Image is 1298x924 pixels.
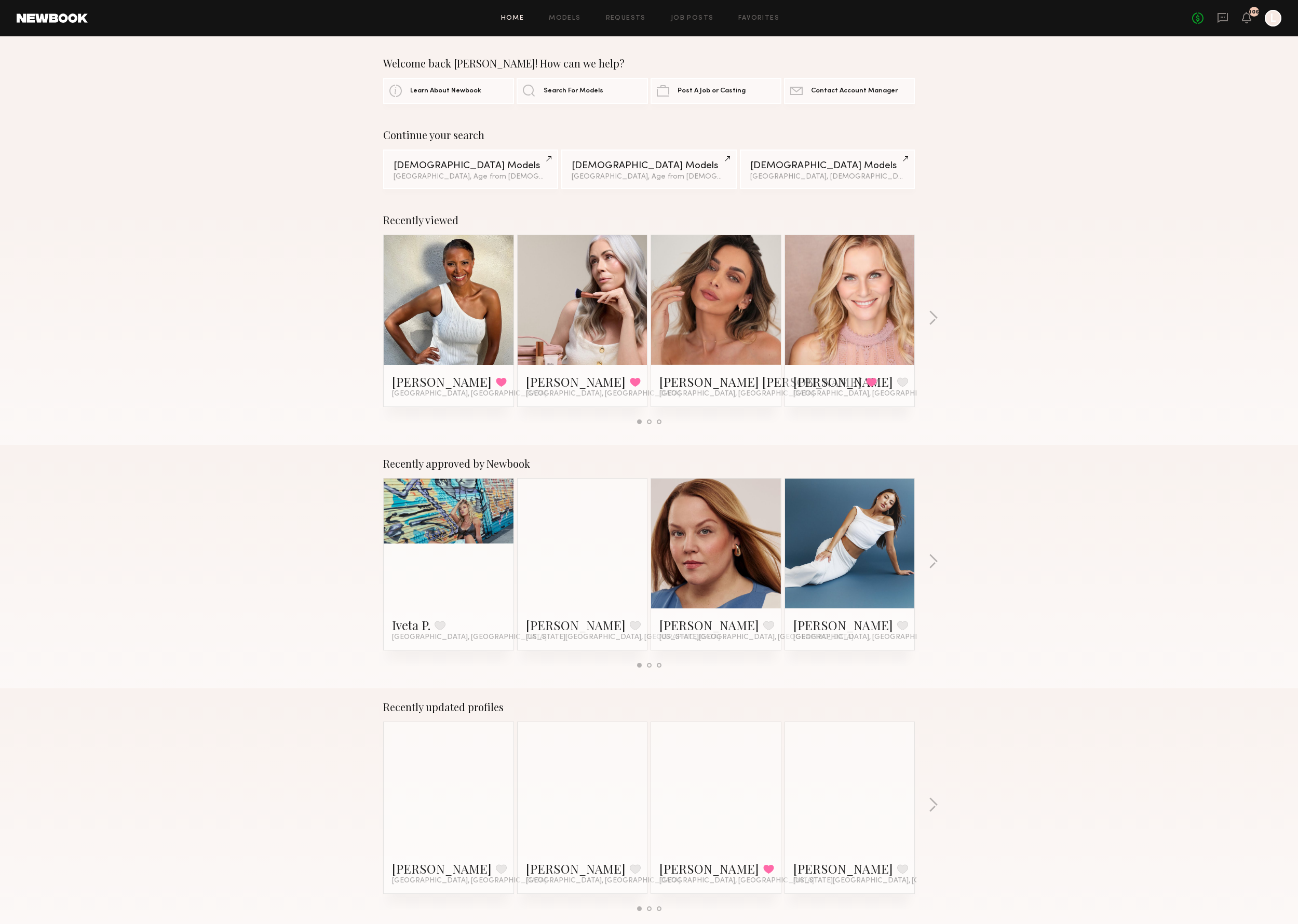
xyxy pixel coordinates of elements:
span: [GEOGRAPHIC_DATA], [GEOGRAPHIC_DATA] [392,877,547,885]
div: Recently approved by Newbook [383,457,915,470]
a: Iveta P. [392,617,430,633]
span: [US_STATE][GEOGRAPHIC_DATA], [GEOGRAPHIC_DATA] [526,633,720,642]
a: [PERSON_NAME] [793,373,893,390]
div: 106 [1249,9,1259,15]
a: Job Posts [671,15,714,22]
a: [PERSON_NAME] [659,860,759,877]
a: [PERSON_NAME] [526,373,626,390]
span: [GEOGRAPHIC_DATA], [GEOGRAPHIC_DATA] [526,877,681,885]
div: Recently viewed [383,214,915,226]
a: L [1265,10,1281,26]
a: [PERSON_NAME] [526,617,626,633]
div: Recently updated profiles [383,701,915,713]
a: Requests [606,15,646,22]
span: [US_STATE][GEOGRAPHIC_DATA], [GEOGRAPHIC_DATA] [793,877,988,885]
a: [DEMOGRAPHIC_DATA] Models[GEOGRAPHIC_DATA], Age from [DEMOGRAPHIC_DATA]. [561,150,736,189]
div: [GEOGRAPHIC_DATA], Age from [DEMOGRAPHIC_DATA]. [572,173,726,181]
a: [PERSON_NAME] [526,860,626,877]
div: Continue your search [383,129,915,141]
a: [DEMOGRAPHIC_DATA] Models[GEOGRAPHIC_DATA], [DEMOGRAPHIC_DATA] / [DEMOGRAPHIC_DATA] [740,150,915,189]
a: [PERSON_NAME] [392,373,492,390]
div: [GEOGRAPHIC_DATA], Age from [DEMOGRAPHIC_DATA]. [394,173,548,181]
div: [DEMOGRAPHIC_DATA] Models [750,161,904,171]
a: Learn About Newbook [383,78,514,104]
div: [DEMOGRAPHIC_DATA] Models [394,161,548,171]
span: [GEOGRAPHIC_DATA], [GEOGRAPHIC_DATA] [659,877,814,885]
span: Post A Job or Casting [678,88,746,94]
div: [DEMOGRAPHIC_DATA] Models [572,161,726,171]
span: [GEOGRAPHIC_DATA], [GEOGRAPHIC_DATA] [659,390,814,398]
span: Search For Models [544,88,603,94]
a: [PERSON_NAME] [793,860,893,877]
a: Home [501,15,524,22]
a: [DEMOGRAPHIC_DATA] Models[GEOGRAPHIC_DATA], Age from [DEMOGRAPHIC_DATA]. [383,150,558,189]
a: Contact Account Manager [784,78,915,104]
a: [PERSON_NAME] [392,860,492,877]
span: [GEOGRAPHIC_DATA], [GEOGRAPHIC_DATA] [526,390,681,398]
a: Post A Job or Casting [651,78,781,104]
span: [GEOGRAPHIC_DATA], [GEOGRAPHIC_DATA] [793,633,948,642]
span: [GEOGRAPHIC_DATA], [GEOGRAPHIC_DATA] [392,633,547,642]
a: [PERSON_NAME] [659,617,759,633]
span: Contact Account Manager [811,88,898,94]
a: [PERSON_NAME] [PERSON_NAME] [659,373,862,390]
span: [US_STATE][GEOGRAPHIC_DATA], [GEOGRAPHIC_DATA] [659,633,854,642]
div: Welcome back [PERSON_NAME]! How can we help? [383,57,915,70]
a: Search For Models [517,78,647,104]
a: Favorites [738,15,779,22]
span: [GEOGRAPHIC_DATA], [GEOGRAPHIC_DATA] [392,390,547,398]
span: Learn About Newbook [410,88,481,94]
span: [GEOGRAPHIC_DATA], [GEOGRAPHIC_DATA] [793,390,948,398]
div: [GEOGRAPHIC_DATA], [DEMOGRAPHIC_DATA] / [DEMOGRAPHIC_DATA] [750,173,904,181]
a: Models [549,15,580,22]
a: [PERSON_NAME] [793,617,893,633]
